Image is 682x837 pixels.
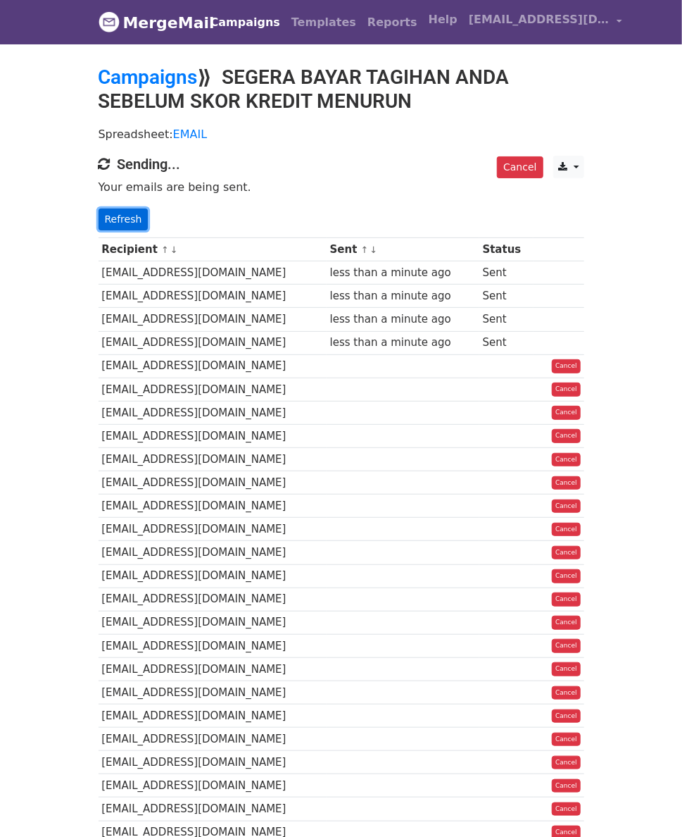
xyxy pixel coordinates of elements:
[552,383,581,397] a: Cancel
[205,8,286,37] a: Campaigns
[552,453,581,467] a: Cancel
[99,331,327,354] td: [EMAIL_ADDRESS][DOMAIN_NAME]
[99,66,584,113] h2: ⟫ SEGERA BAYAR TAGIHAN ANDA SEBELUM SKOR KREDIT MENURUN
[463,6,628,39] a: [EMAIL_ADDRESS][DOMAIN_NAME]
[552,406,581,420] a: Cancel
[552,756,581,770] a: Cancel
[612,769,682,837] iframe: Chat Widget
[370,244,378,255] a: ↓
[99,681,327,704] td: [EMAIL_ADDRESS][DOMAIN_NAME]
[161,244,169,255] a: ↑
[423,6,463,34] a: Help
[170,244,178,255] a: ↓
[99,424,327,447] td: [EMAIL_ADDRESS][DOMAIN_NAME]
[99,285,327,308] td: [EMAIL_ADDRESS][DOMAIN_NAME]
[99,209,149,230] a: Refresh
[479,261,533,285] td: Sent
[99,634,327,657] td: [EMAIL_ADDRESS][DOMAIN_NAME]
[99,495,327,518] td: [EMAIL_ADDRESS][DOMAIN_NAME]
[479,308,533,331] td: Sent
[99,705,327,728] td: [EMAIL_ADDRESS][DOMAIN_NAME]
[552,616,581,630] a: Cancel
[99,448,327,471] td: [EMAIL_ADDRESS][DOMAIN_NAME]
[330,288,476,304] div: less than a minute ago
[552,569,581,583] a: Cancel
[99,401,327,424] td: [EMAIL_ADDRESS][DOMAIN_NAME]
[552,359,581,373] a: Cancel
[362,8,423,37] a: Reports
[99,541,327,564] td: [EMAIL_ADDRESS][DOMAIN_NAME]
[469,11,610,28] span: [EMAIL_ADDRESS][DOMAIN_NAME]
[479,238,533,261] th: Status
[479,331,533,354] td: Sent
[99,308,327,331] td: [EMAIL_ADDRESS][DOMAIN_NAME]
[99,751,327,774] td: [EMAIL_ADDRESS][DOMAIN_NAME]
[99,588,327,611] td: [EMAIL_ADDRESS][DOMAIN_NAME]
[552,593,581,607] a: Cancel
[552,546,581,560] a: Cancel
[99,798,327,821] td: [EMAIL_ADDRESS][DOMAIN_NAME]
[552,523,581,537] a: Cancel
[99,728,327,751] td: [EMAIL_ADDRESS][DOMAIN_NAME]
[330,335,476,351] div: less than a minute ago
[99,564,327,588] td: [EMAIL_ADDRESS][DOMAIN_NAME]
[99,774,327,798] td: [EMAIL_ADDRESS][DOMAIN_NAME]
[552,779,581,793] a: Cancel
[552,802,581,817] a: Cancel
[552,429,581,443] a: Cancel
[552,709,581,724] a: Cancel
[99,180,584,194] p: Your emails are being sent.
[99,238,327,261] th: Recipient
[99,11,120,32] img: MergeMail logo
[361,244,369,255] a: ↑
[99,127,584,142] p: Spreadsheet:
[173,128,208,141] a: EMAIL
[479,285,533,308] td: Sent
[99,66,198,89] a: Campaigns
[99,378,327,401] td: [EMAIL_ADDRESS][DOMAIN_NAME]
[99,611,327,634] td: [EMAIL_ADDRESS][DOMAIN_NAME]
[99,156,584,173] h4: Sending...
[286,8,362,37] a: Templates
[552,662,581,676] a: Cancel
[330,265,476,281] div: less than a minute ago
[99,261,327,285] td: [EMAIL_ADDRESS][DOMAIN_NAME]
[99,471,327,495] td: [EMAIL_ADDRESS][DOMAIN_NAME]
[330,311,476,328] div: less than a minute ago
[552,639,581,653] a: Cancel
[99,518,327,541] td: [EMAIL_ADDRESS][DOMAIN_NAME]
[552,686,581,700] a: Cancel
[552,733,581,747] a: Cancel
[552,500,581,514] a: Cancel
[552,476,581,490] a: Cancel
[327,238,479,261] th: Sent
[99,657,327,681] td: [EMAIL_ADDRESS][DOMAIN_NAME]
[497,156,543,178] a: Cancel
[99,354,327,378] td: [EMAIL_ADDRESS][DOMAIN_NAME]
[99,8,194,37] a: MergeMail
